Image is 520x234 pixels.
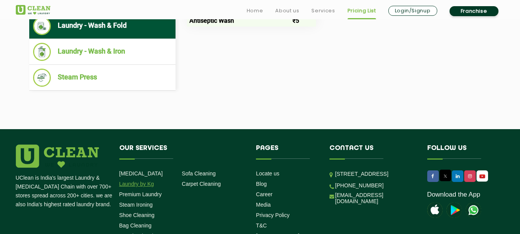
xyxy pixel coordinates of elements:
[335,170,416,178] p: [STREET_ADDRESS]
[119,222,152,229] a: Bag Cleaning
[16,145,99,168] img: logo.png
[119,212,155,218] a: Shoe Cleaning
[256,145,318,159] h4: Pages
[427,191,480,199] a: Download the App
[33,69,172,87] li: Steam Press
[33,43,172,61] li: Laundry - Wash & Iron
[335,182,384,189] a: [PHONE_NUMBER]
[275,6,299,15] a: About us
[290,14,316,27] td: ₹5
[335,192,416,204] a: [EMAIL_ADDRESS][DOMAIN_NAME]
[33,43,51,61] img: Laundry - Wash & Iron
[450,6,498,16] a: Franchise
[119,181,154,187] a: Laundry by Kg
[446,202,462,218] img: playstoreicon.png
[119,170,163,177] a: [MEDICAL_DATA]
[119,145,245,159] h4: Our Services
[311,6,335,15] a: Services
[348,6,376,15] a: Pricing List
[187,14,290,27] td: Antiseptic Wash
[256,212,289,218] a: Privacy Policy
[256,170,279,177] a: Locate us
[427,202,443,218] img: apple-icon.png
[388,6,437,16] a: Login/Signup
[33,17,172,35] li: Laundry - Wash & Fold
[466,202,481,218] img: UClean Laundry and Dry Cleaning
[256,181,267,187] a: Blog
[256,191,273,197] a: Career
[329,145,416,159] h4: Contact us
[256,202,271,208] a: Media
[182,170,216,177] a: Sofa Cleaning
[247,6,263,15] a: Home
[16,5,50,15] img: UClean Laundry and Dry Cleaning
[182,181,221,187] a: Carpet Cleaning
[33,17,51,35] img: Laundry - Wash & Fold
[477,172,487,180] img: UClean Laundry and Dry Cleaning
[119,202,153,208] a: Steam Ironing
[16,173,114,209] p: UClean is India's largest Laundry & [MEDICAL_DATA] Chain with over 700+ stores spread across 200+...
[119,191,162,197] a: Premium Laundry
[427,145,495,159] h4: Follow us
[256,222,267,229] a: T&C
[33,69,51,87] img: Steam Press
